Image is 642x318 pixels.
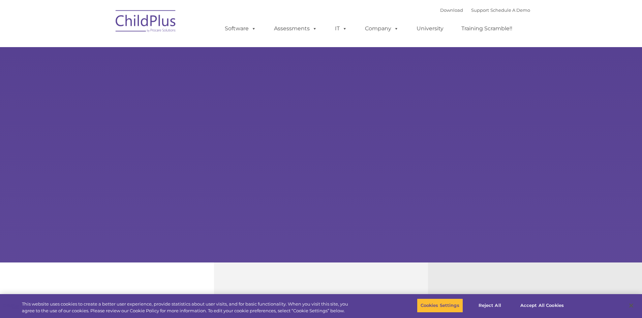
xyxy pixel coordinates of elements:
font: | [440,7,530,13]
button: Accept All Cookies [517,298,568,313]
button: Cookies Settings [417,298,463,313]
div: This website uses cookies to create a better user experience, provide statistics about user visit... [22,301,353,314]
a: Schedule A Demo [490,7,530,13]
a: Company [358,22,405,35]
a: Download [440,7,463,13]
a: Support [471,7,489,13]
a: IT [328,22,354,35]
a: University [410,22,450,35]
a: Assessments [267,22,324,35]
button: Close [624,298,639,313]
a: Training Scramble!! [455,22,519,35]
a: Software [218,22,263,35]
button: Reject All [469,298,511,313]
img: ChildPlus by Procare Solutions [112,5,180,39]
